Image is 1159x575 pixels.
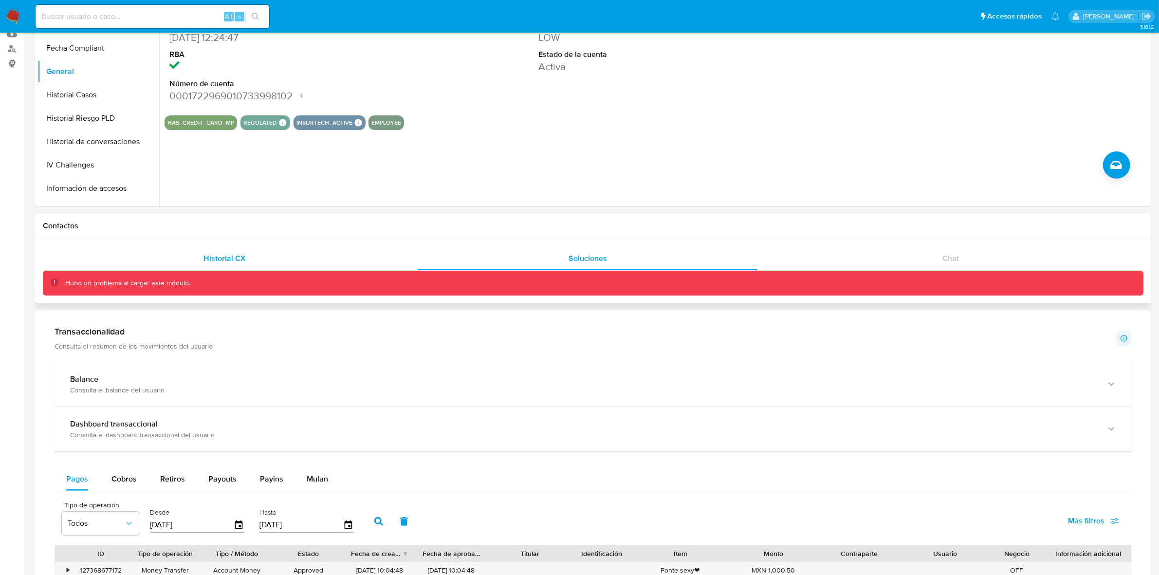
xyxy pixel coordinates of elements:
dt: Estado de la cuenta [538,49,775,60]
button: Historial Casos [37,83,159,107]
button: IV Challenges [37,153,159,177]
a: Notificaciones [1051,12,1060,20]
button: Historial de conversaciones [37,130,159,153]
span: 3.161.2 [1140,23,1154,31]
span: Historial CX [203,253,246,264]
span: s [238,12,241,21]
dt: RBA [169,49,406,60]
p: francisco.martinezsilva@mercadolibre.com.mx [1083,12,1138,21]
a: Salir [1141,11,1152,21]
p: Hubo un problema al cargar este módulo. [65,278,190,288]
span: Chat [942,253,959,264]
dd: 0001722969010733998102 [169,89,406,103]
dd: LOW [538,31,775,44]
button: Insurtech [37,200,159,223]
button: Historial Riesgo PLD [37,107,159,130]
dd: Activa [538,60,775,74]
h1: Contactos [43,221,1143,231]
input: Buscar usuario o caso... [36,10,269,23]
button: Fecha Compliant [37,37,159,60]
button: General [37,60,159,83]
dt: Número de cuenta [169,78,406,89]
dd: [DATE] 12:24:47 [169,31,406,44]
span: Soluciones [569,253,607,264]
span: Accesos rápidos [987,11,1042,21]
button: search-icon [245,10,265,23]
button: Información de accesos [37,177,159,200]
span: Alt [225,12,233,21]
